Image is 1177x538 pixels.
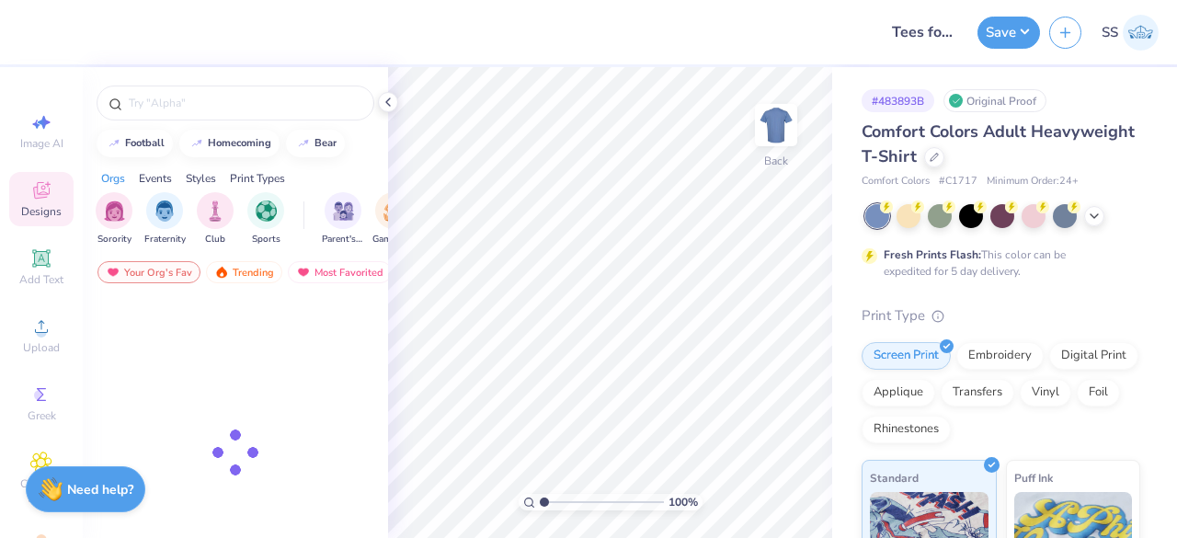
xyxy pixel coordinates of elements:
[1123,15,1159,51] img: Sonia Seth
[1077,379,1120,406] div: Foil
[977,17,1040,49] button: Save
[127,94,362,112] input: Try "Alpha"
[96,192,132,246] button: filter button
[322,192,364,246] button: filter button
[333,200,354,222] img: Parent's Weekend Image
[20,136,63,151] span: Image AI
[107,138,121,149] img: trend_line.gif
[758,107,794,143] img: Back
[943,89,1046,112] div: Original Proof
[9,476,74,506] span: Clipart & logos
[189,138,204,149] img: trend_line.gif
[144,233,186,246] span: Fraternity
[372,192,415,246] div: filter for Game Day
[21,204,62,219] span: Designs
[247,192,284,246] button: filter button
[144,192,186,246] div: filter for Fraternity
[206,261,282,283] div: Trending
[286,130,345,157] button: bear
[106,266,120,279] img: most_fav.gif
[104,200,125,222] img: Sorority Image
[956,342,1044,370] div: Embroidery
[230,170,285,187] div: Print Types
[179,130,280,157] button: homecoming
[97,233,131,246] span: Sorority
[101,170,125,187] div: Orgs
[372,233,415,246] span: Game Day
[205,200,225,222] img: Club Image
[214,266,229,279] img: trending.gif
[878,14,968,51] input: Untitled Design
[862,379,935,406] div: Applique
[23,340,60,355] span: Upload
[1049,342,1138,370] div: Digital Print
[19,272,63,287] span: Add Text
[139,170,172,187] div: Events
[1014,468,1053,487] span: Puff Ink
[870,468,919,487] span: Standard
[862,89,934,112] div: # 483893B
[144,192,186,246] button: filter button
[322,233,364,246] span: Parent's Weekend
[96,192,132,246] div: filter for Sorority
[1102,15,1159,51] a: SS
[97,130,173,157] button: football
[67,481,133,498] strong: Need help?
[987,174,1079,189] span: Minimum Order: 24 +
[205,233,225,246] span: Club
[197,192,234,246] div: filter for Club
[125,138,165,148] div: football
[862,416,951,443] div: Rhinestones
[764,153,788,169] div: Back
[862,305,1140,326] div: Print Type
[314,138,337,148] div: bear
[862,174,930,189] span: Comfort Colors
[197,192,234,246] button: filter button
[322,192,364,246] div: filter for Parent's Weekend
[247,192,284,246] div: filter for Sports
[296,266,311,279] img: most_fav.gif
[941,379,1014,406] div: Transfers
[939,174,977,189] span: # C1717
[296,138,311,149] img: trend_line.gif
[252,233,280,246] span: Sports
[288,261,392,283] div: Most Favorited
[1020,379,1071,406] div: Vinyl
[186,170,216,187] div: Styles
[383,200,405,222] img: Game Day Image
[372,192,415,246] button: filter button
[154,200,175,222] img: Fraternity Image
[884,247,981,262] strong: Fresh Prints Flash:
[208,138,271,148] div: homecoming
[1102,22,1118,43] span: SS
[862,342,951,370] div: Screen Print
[97,261,200,283] div: Your Org's Fav
[862,120,1135,167] span: Comfort Colors Adult Heavyweight T-Shirt
[668,494,698,510] span: 100 %
[28,408,56,423] span: Greek
[256,200,277,222] img: Sports Image
[884,246,1110,280] div: This color can be expedited for 5 day delivery.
